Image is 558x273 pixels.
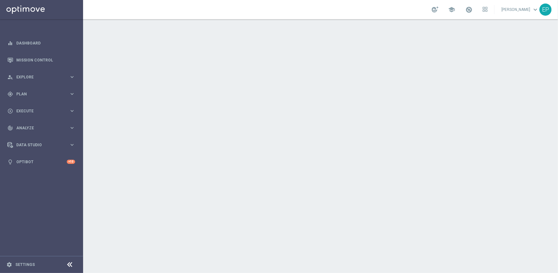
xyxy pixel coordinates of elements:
div: Explore [7,74,69,80]
span: Plan [16,92,69,96]
div: Dashboard [7,35,75,52]
div: +10 [67,160,75,164]
button: track_changes Analyze keyboard_arrow_right [7,125,75,131]
button: lightbulb Optibot +10 [7,159,75,165]
div: Analyze [7,125,69,131]
a: Settings [15,263,35,267]
i: gps_fixed [7,91,13,97]
div: EP [539,4,552,16]
span: keyboard_arrow_down [532,6,539,13]
button: Mission Control [7,58,75,63]
i: keyboard_arrow_right [69,125,75,131]
button: Data Studio keyboard_arrow_right [7,142,75,148]
i: lightbulb [7,159,13,165]
span: Analyze [16,126,69,130]
button: play_circle_outline Execute keyboard_arrow_right [7,108,75,114]
i: keyboard_arrow_right [69,91,75,97]
div: Data Studio [7,142,69,148]
a: [PERSON_NAME]keyboard_arrow_down [501,5,539,14]
i: track_changes [7,125,13,131]
i: settings [6,262,12,268]
div: Plan [7,91,69,97]
a: Optibot [16,153,67,170]
div: Optibot [7,153,75,170]
i: keyboard_arrow_right [69,74,75,80]
a: Dashboard [16,35,75,52]
button: equalizer Dashboard [7,41,75,46]
a: Mission Control [16,52,75,68]
button: gps_fixed Plan keyboard_arrow_right [7,92,75,97]
i: equalizer [7,40,13,46]
i: keyboard_arrow_right [69,142,75,148]
span: Execute [16,109,69,113]
i: keyboard_arrow_right [69,108,75,114]
i: play_circle_outline [7,108,13,114]
i: person_search [7,74,13,80]
span: Data Studio [16,143,69,147]
span: school [448,6,455,13]
div: Mission Control [7,52,75,68]
button: person_search Explore keyboard_arrow_right [7,75,75,80]
span: Explore [16,75,69,79]
div: Execute [7,108,69,114]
